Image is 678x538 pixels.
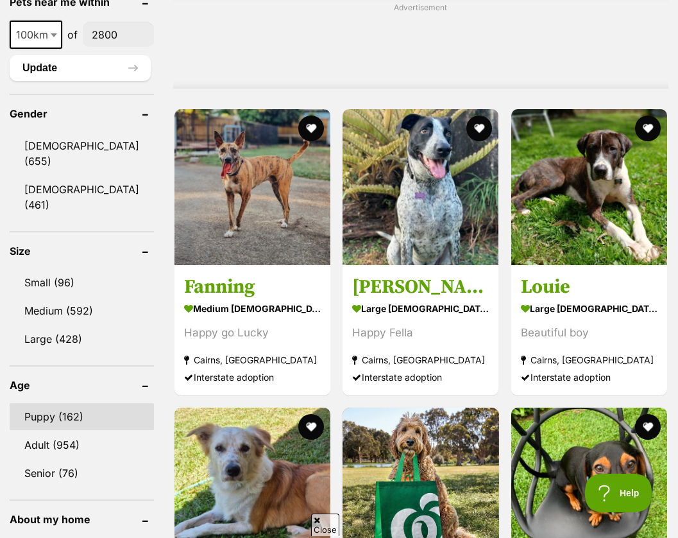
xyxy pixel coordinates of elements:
button: favourite [467,116,493,141]
div: Interstate adoption [352,369,489,386]
button: favourite [635,414,661,440]
img: Hector - German Shorthaired Pointer Dog [343,109,498,265]
header: Gender [10,108,154,119]
a: Senior (76) [10,460,154,487]
button: Update [10,55,151,81]
header: About my home [10,514,154,525]
a: [DEMOGRAPHIC_DATA] (655) [10,132,154,175]
input: postcode [83,22,154,47]
h3: Louie [521,275,657,299]
strong: large [DEMOGRAPHIC_DATA] Dog [521,299,657,318]
span: 100km [11,26,61,44]
button: favourite [298,116,324,141]
strong: medium [DEMOGRAPHIC_DATA] Dog [184,299,321,318]
a: Fanning medium [DEMOGRAPHIC_DATA] Dog Happy go Lucky Cairns, [GEOGRAPHIC_DATA] Interstate adoption [174,265,330,395]
strong: Cairns, [GEOGRAPHIC_DATA] [352,351,489,369]
span: 100km [10,21,62,49]
span: of [67,27,78,42]
button: favourite [298,414,324,440]
header: Size [10,245,154,257]
div: Happy Fella [352,324,489,342]
img: Louie - Bull Arab Dog [511,109,667,265]
a: Louie large [DEMOGRAPHIC_DATA] Dog Beautiful boy Cairns, [GEOGRAPHIC_DATA] Interstate adoption [511,265,667,395]
a: Puppy (162) [10,403,154,430]
strong: large [DEMOGRAPHIC_DATA] Dog [352,299,489,318]
div: Interstate adoption [521,369,657,386]
a: Adult (954) [10,431,154,458]
div: Interstate adoption [184,369,321,386]
header: Age [10,379,154,391]
strong: Cairns, [GEOGRAPHIC_DATA] [184,351,321,369]
a: [PERSON_NAME] large [DEMOGRAPHIC_DATA] Dog Happy Fella Cairns, [GEOGRAPHIC_DATA] Interstate adoption [343,265,498,395]
div: Happy go Lucky [184,324,321,342]
span: Close [311,514,339,536]
a: Medium (592) [10,297,154,324]
h3: Fanning [184,275,321,299]
a: [DEMOGRAPHIC_DATA] (461) [10,176,154,218]
button: favourite [635,116,661,141]
a: Large (428) [10,325,154,352]
h3: [PERSON_NAME] [352,275,489,299]
a: Small (96) [10,269,154,296]
strong: Cairns, [GEOGRAPHIC_DATA] [521,351,657,369]
div: Beautiful boy [521,324,657,342]
img: Fanning - Mixed breed Dog [174,109,330,265]
iframe: Help Scout Beacon - Open [585,474,652,512]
